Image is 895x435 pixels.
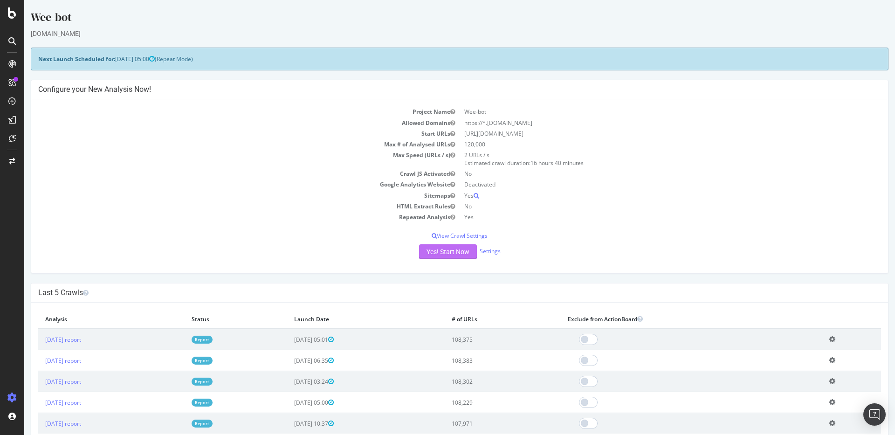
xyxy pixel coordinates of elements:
td: Yes [435,190,857,201]
td: Crawl JS Activated [14,168,435,179]
td: Wee-bot [435,106,857,117]
div: Wee-bot [7,9,864,29]
th: Exclude from ActionBoard [537,310,798,329]
p: View Crawl Settings [14,232,857,240]
td: No [435,168,857,179]
a: Report [167,336,188,344]
td: No [435,201,857,212]
td: https://*.[DOMAIN_NAME] [435,117,857,128]
a: Report [167,399,188,407]
td: Start URLs [14,128,435,139]
td: HTML Extract Rules [14,201,435,212]
td: Sitemaps [14,190,435,201]
div: Open Intercom Messenger [863,403,886,426]
a: [DATE] report [21,420,57,428]
div: [DOMAIN_NAME] [7,29,864,38]
td: 108,229 [420,392,537,413]
a: [DATE] report [21,336,57,344]
span: 16 hours 40 minutes [506,159,559,167]
th: Analysis [14,310,160,329]
td: 2 URLs / s Estimated crawl duration: [435,150,857,168]
span: [DATE] 05:00 [91,55,131,63]
h4: Configure your New Analysis Now! [14,85,857,94]
th: Launch Date [263,310,420,329]
span: [DATE] 05:01 [270,336,310,344]
h4: Last 5 Crawls [14,288,857,297]
div: (Repeat Mode) [7,48,864,70]
td: Max # of Analysed URLs [14,139,435,150]
td: 108,302 [420,371,537,392]
td: Project Name [14,106,435,117]
td: Allowed Domains [14,117,435,128]
td: Repeated Analysis [14,212,435,222]
td: Yes [435,212,857,222]
span: [DATE] 03:24 [270,378,310,386]
td: 108,375 [420,329,537,350]
strong: Next Launch Scheduled for: [14,55,91,63]
a: [DATE] report [21,399,57,407]
span: [DATE] 06:35 [270,357,310,365]
td: 107,971 [420,413,537,434]
th: Status [160,310,263,329]
a: [DATE] report [21,357,57,365]
button: Yes! Start Now [395,244,453,259]
span: [DATE] 10:37 [270,420,310,428]
td: Google Analytics Website [14,179,435,190]
span: [DATE] 05:00 [270,399,310,407]
a: Report [167,378,188,386]
td: Max Speed (URLs / s) [14,150,435,168]
th: # of URLs [420,310,537,329]
a: Report [167,420,188,428]
a: Report [167,357,188,365]
a: Settings [455,247,476,255]
a: [DATE] report [21,378,57,386]
td: 120,000 [435,139,857,150]
td: [URL][DOMAIN_NAME] [435,128,857,139]
td: Deactivated [435,179,857,190]
td: 108,383 [420,350,537,371]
